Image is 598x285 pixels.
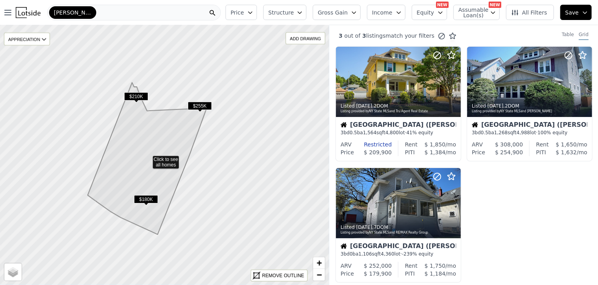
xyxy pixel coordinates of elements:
div: Listing provided by NY State MLS and [PERSON_NAME] [472,109,588,114]
a: Listed [DATE],7DOMListing provided byNY State MLSand RE/MAX Realty GroupHouse[GEOGRAPHIC_DATA] ([... [336,168,460,283]
span: $255K [188,102,212,110]
a: Layers [4,263,22,281]
a: Zoom in [313,257,325,269]
span: 4,360 [381,251,394,257]
button: Structure [263,5,306,20]
button: Income [367,5,405,20]
span: $ 1,750 [425,263,446,269]
div: PITI [536,148,546,156]
span: + [317,258,322,268]
span: 1,564 [363,130,376,135]
span: Gross Gain [318,9,348,16]
div: REMOVE OUTLINE [262,272,304,279]
div: Rent [405,262,418,270]
div: out of listings [329,32,457,40]
div: ARV [341,141,352,148]
span: match your filters [385,32,435,40]
button: Save [560,5,592,20]
div: /mo [415,270,456,278]
span: [PERSON_NAME] ([GEOGRAPHIC_DATA]) [54,9,92,16]
div: 3 bd 0.5 ba sqft lot · 41% equity [341,130,456,136]
span: − [317,270,322,280]
div: PITI [405,148,415,156]
span: $ 1,650 [556,141,577,148]
span: $180K [134,195,158,203]
div: Listed , 2 DOM [341,103,457,109]
div: ARV [472,141,483,148]
span: 3 [339,33,343,39]
span: 4,988 [517,130,530,135]
span: $ 308,000 [495,141,523,148]
div: Price [472,148,485,156]
img: House [341,243,347,249]
span: $ 254,900 [495,149,523,155]
time: 2025-08-14 15:47 [356,225,372,230]
div: /mo [546,148,587,156]
div: /mo [549,141,587,148]
div: Grid [579,31,589,40]
button: Assumable Loan(s) [453,5,500,20]
div: $180K [134,195,158,206]
a: Listed [DATE],2DOMListing provided byNY State MLSand Tru Agent Real EstateHouse[GEOGRAPHIC_DATA] ... [336,46,460,161]
img: Lotside [16,7,40,18]
time: 2025-08-19 15:06 [356,103,372,109]
span: $ 252,000 [364,263,392,269]
span: 4,800 [385,130,399,135]
button: All Filters [506,5,554,20]
div: Listed , 2 DOM [472,103,588,109]
span: Assumable Loan(s) [459,7,484,18]
span: $ 179,900 [364,270,392,277]
span: 3 [360,33,366,39]
span: Price [231,9,244,16]
div: Listing provided by NY State MLS and Tru Agent Real Estate [341,109,457,114]
div: 3 bd 0 ba sqft lot · -239% equity [341,251,456,257]
div: ADD DRAWING [286,33,325,44]
div: [GEOGRAPHIC_DATA] ([PERSON_NAME][GEOGRAPHIC_DATA]) [341,243,456,251]
div: NEW [489,2,501,8]
div: Restricted [352,141,392,148]
div: $210K [124,92,148,104]
button: Gross Gain [313,5,361,20]
time: 2025-08-19 13:08 [488,103,504,109]
div: /mo [418,262,456,270]
div: /mo [418,141,456,148]
div: PITI [405,270,415,278]
div: Listed , 7 DOM [341,224,457,230]
a: Zoom out [313,269,325,281]
div: Price [341,270,354,278]
div: [GEOGRAPHIC_DATA] ([PERSON_NAME][GEOGRAPHIC_DATA]) [341,122,456,130]
span: Equity [417,9,434,16]
span: $ 1,384 [425,149,446,155]
div: Listing provided by NY State MLS and RE/MAX Realty Group [341,230,457,235]
div: NEW [436,2,449,8]
span: $ 209,900 [364,149,392,155]
div: Rent [536,141,549,148]
a: Listed [DATE],2DOMListing provided byNY State MLSand [PERSON_NAME]House[GEOGRAPHIC_DATA] ([PERSON... [467,46,592,161]
div: Table [562,31,574,40]
div: $255K [188,102,212,113]
div: /mo [415,148,456,156]
div: 3 bd 0.5 ba sqft lot · 100% equity [472,130,587,136]
span: $ 1,632 [556,149,577,155]
span: 1,106 [359,251,372,257]
span: Income [372,9,393,16]
img: House [472,122,478,128]
button: Equity [412,5,447,20]
span: Save [565,9,579,16]
span: $ 1,184 [425,270,446,277]
button: Price [226,5,257,20]
div: APPRECIATION [4,33,50,46]
span: Structure [268,9,293,16]
span: $210K [124,92,148,100]
div: Rent [405,141,418,148]
span: 1,268 [494,130,508,135]
img: House [341,122,347,128]
div: [GEOGRAPHIC_DATA] ([PERSON_NAME][GEOGRAPHIC_DATA]) [472,122,587,130]
div: ARV [341,262,352,270]
div: Price [341,148,354,156]
span: $ 1,850 [425,141,446,148]
span: All Filters [511,9,547,16]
